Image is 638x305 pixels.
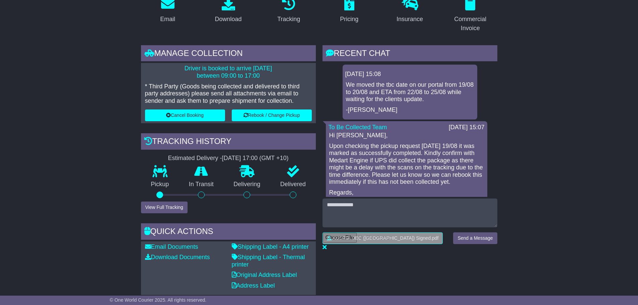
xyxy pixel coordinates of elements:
div: Insurance [397,15,423,24]
a: Shipping Label - A4 printer [232,243,309,250]
button: Rebook / Change Pickup [232,109,312,121]
div: Quick Actions [141,223,316,241]
p: -[PERSON_NAME] [346,106,474,114]
p: Hi [PERSON_NAME], [329,132,484,139]
span: © One World Courier 2025. All rights reserved. [110,297,207,303]
p: Upon checking the pickup request [DATE] 19/08 it was marked as successfully completed. Kindly con... [329,143,484,186]
div: Tracking history [141,133,316,151]
a: To Be Collected Team [329,124,387,131]
div: Estimated Delivery - [141,155,316,162]
p: In Transit [179,181,224,188]
div: Tracking [277,15,300,24]
div: [DATE] 15:08 [345,71,475,78]
div: Manage collection [141,45,316,63]
a: Download Documents [145,254,210,260]
p: Regards, [329,189,484,197]
div: Email [160,15,175,24]
a: Shipping Label - Thermal printer [232,254,305,268]
a: Original Address Label [232,272,297,278]
div: Pricing [340,15,358,24]
p: We moved the tbc date on our portal from 19/08 to 20/08 and ETA from 22/08 to 25/08 while waiting... [346,81,474,103]
p: Pickup [141,181,179,188]
p: * Third Party (Goods being collected and delivered to third party addresses) please send all atta... [145,83,312,105]
div: Download [215,15,241,24]
div: [DATE] 15:07 [449,124,485,131]
button: View Full Tracking [141,202,188,213]
div: [DATE] 17:00 (GMT +10) [222,155,289,162]
p: Driver is booked to arrive [DATE] between 09:00 to 17:00 [145,65,312,79]
a: Email Documents [145,243,198,250]
button: Cancel Booking [145,109,225,121]
button: Send a Message [453,232,497,244]
div: Commercial Invoice [448,15,493,33]
p: Delivered [270,181,316,188]
a: Address Label [232,282,275,289]
div: RECENT CHAT [323,45,497,63]
p: Delivering [224,181,271,188]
